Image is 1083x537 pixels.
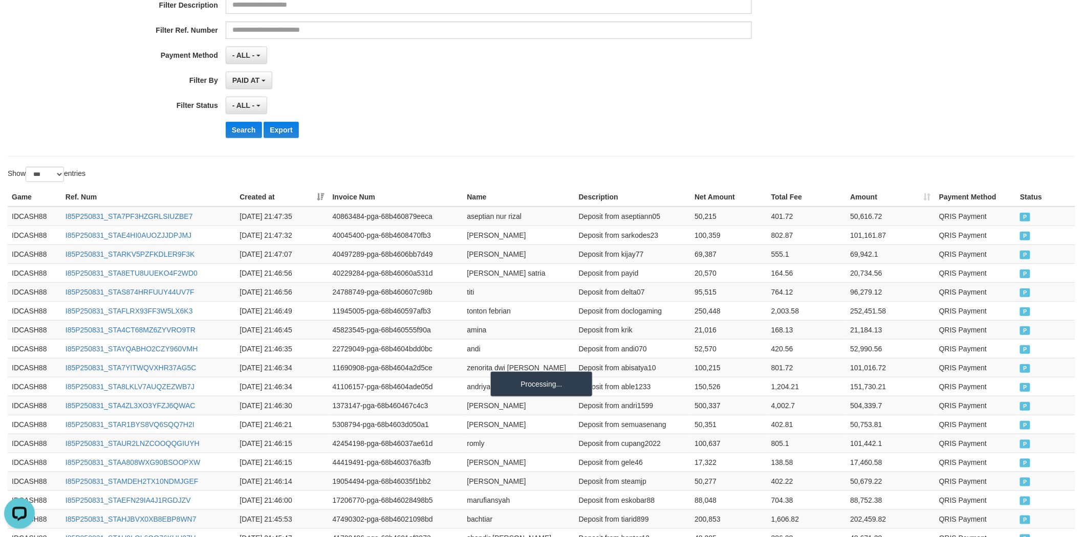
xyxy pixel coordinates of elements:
td: Deposit from steamjp [575,472,691,490]
td: 100,359 [690,226,767,244]
td: QRIS Payment [935,226,1016,244]
span: - ALL - [232,51,255,59]
label: Show entries [8,167,85,182]
select: Showentries [26,167,64,182]
td: 101,161.87 [846,226,935,244]
td: IDCASH88 [8,207,61,226]
th: Amount: activate to sort column ascending [846,188,935,207]
span: PAID [1020,345,1030,354]
td: [DATE] 21:46:35 [235,339,328,358]
td: 47490302-pga-68b46021098bd [329,509,463,528]
td: 202,459.82 [846,509,935,528]
a: I85P250831_STAE4HI0AUOZJJDPJMJ [66,231,191,239]
td: 402.22 [767,472,847,490]
td: 50,616.72 [846,207,935,226]
td: Deposit from payid [575,263,691,282]
td: [PERSON_NAME] satria [463,263,575,282]
td: 40497289-pga-68b4606bb7d49 [329,244,463,263]
a: I85P250831_STA8ETU8UUEKO4F2WD0 [66,269,198,277]
td: 20,570 [690,263,767,282]
td: 88,048 [690,490,767,509]
td: [PERSON_NAME] [463,472,575,490]
td: Deposit from delta07 [575,282,691,301]
td: [DATE] 21:46:34 [235,377,328,396]
td: [DATE] 21:46:14 [235,472,328,490]
td: QRIS Payment [935,509,1016,528]
span: - ALL - [232,101,255,109]
td: 52,990.56 [846,339,935,358]
div: Processing... [490,371,593,397]
th: Created at: activate to sort column ascending [235,188,328,207]
span: PAID [1020,440,1030,449]
td: Deposit from doclogaming [575,301,691,320]
span: PAID [1020,516,1030,524]
td: 50,215 [690,207,767,226]
span: PAID [1020,307,1030,316]
td: [PERSON_NAME] [463,244,575,263]
td: 21,016 [690,320,767,339]
span: PAID AT [232,76,259,84]
td: 2,003.58 [767,301,847,320]
td: 805.1 [767,434,847,453]
td: IDCASH88 [8,434,61,453]
td: Deposit from krik [575,320,691,339]
td: 44419491-pga-68b460376a3fb [329,453,463,472]
span: PAID [1020,213,1030,221]
span: PAID [1020,251,1030,259]
span: PAID [1020,270,1030,278]
td: 17,460.58 [846,453,935,472]
td: [DATE] 21:46:45 [235,320,328,339]
td: 17,322 [690,453,767,472]
td: 250,448 [690,301,767,320]
td: titi [463,282,575,301]
td: Deposit from gele46 [575,453,691,472]
td: [DATE] 21:46:34 [235,358,328,377]
td: 20,734.56 [846,263,935,282]
td: 164.56 [767,263,847,282]
td: QRIS Payment [935,339,1016,358]
td: Deposit from kijay77 [575,244,691,263]
td: zenorita dwi [PERSON_NAME] [463,358,575,377]
td: 50,679.22 [846,472,935,490]
td: 100,215 [690,358,767,377]
th: Description [575,188,691,207]
td: QRIS Payment [935,490,1016,509]
span: PAID [1020,288,1030,297]
td: QRIS Payment [935,377,1016,396]
td: 42454198-pga-68b46037ae61d [329,434,463,453]
td: 200,853 [690,509,767,528]
th: Payment Method [935,188,1016,207]
td: [PERSON_NAME] [463,226,575,244]
td: IDCASH88 [8,244,61,263]
td: IDCASH88 [8,453,61,472]
td: 11945005-pga-68b460597afb3 [329,301,463,320]
td: 402.81 [767,415,847,434]
th: Game [8,188,61,207]
td: [DATE] 21:46:15 [235,453,328,472]
td: 150,526 [690,377,767,396]
td: 22729049-pga-68b4604bdd0bc [329,339,463,358]
td: [DATE] 21:45:53 [235,509,328,528]
td: IDCASH88 [8,320,61,339]
a: I85P250831_STA4CT68MZ6ZYVRO9TR [66,326,196,334]
a: I85P250831_STA4ZL3XO3YFZJ6QWAC [66,401,196,410]
td: Deposit from semuasenang [575,415,691,434]
span: PAID [1020,497,1030,505]
span: PAID [1020,459,1030,467]
td: 69,387 [690,244,767,263]
td: 168.13 [767,320,847,339]
th: Name [463,188,575,207]
td: tonton febrian [463,301,575,320]
td: Deposit from andi070 [575,339,691,358]
td: 704.38 [767,490,847,509]
td: Deposit from eskobar88 [575,490,691,509]
td: QRIS Payment [935,396,1016,415]
td: QRIS Payment [935,434,1016,453]
td: 138.58 [767,453,847,472]
td: QRIS Payment [935,282,1016,301]
td: Deposit from tiarid899 [575,509,691,528]
td: 764.12 [767,282,847,301]
a: I85P250831_STA7PF3HZGRLSIUZBE7 [66,212,193,220]
th: Status [1016,188,1075,207]
td: QRIS Payment [935,301,1016,320]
